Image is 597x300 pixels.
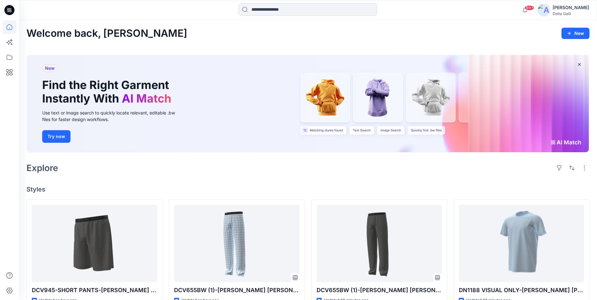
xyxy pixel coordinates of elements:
[122,92,171,105] span: AI Match
[174,286,299,295] p: DCV655BW (1)-[PERSON_NAME] [PERSON_NAME] SLEEPWEAR long pants MODAL SS27
[525,5,534,10] span: 99+
[26,163,58,173] h2: Explore
[317,205,442,282] a: DCV655BW (1)-KENNETH COLE SLEEPWEAR long pants COTTON SS27
[174,205,299,282] a: DCV655BW (1)-KENNETH COLE SLEEPWEAR long pants MODAL SS27
[26,186,589,193] h4: Styles
[553,4,589,11] div: [PERSON_NAME]
[32,286,157,295] p: DCV945-SHORT PANTS-[PERSON_NAME] -SLEEPWEAR SS27
[32,205,157,282] a: DCV945-SHORT PANTS-KENNETH COLE - Cotton -SLEEPWEAR SS27
[317,286,442,295] p: DCV655BW (1)-[PERSON_NAME] [PERSON_NAME] SLEEPWEAR long pants COTTON SS27
[26,28,187,39] h2: Welcome back, [PERSON_NAME]
[42,78,174,105] h1: Find the Right Garment Instantly With
[459,286,584,295] p: DN1188 VISUAL ONLY-[PERSON_NAME] [PERSON_NAME] MODAL _SLEEPWEAR-SHORT SS27
[553,11,589,16] div: Delta Galil
[561,28,589,39] button: New
[42,109,184,123] div: Use text or image search to quickly locate relevant, editable .bw files for faster design workflows.
[42,130,70,143] button: Try now
[459,205,584,282] a: DN1188 VISUAL ONLY-KENNETH COLE MODAL _SLEEPWEAR-SHORT SS27
[45,64,55,72] span: New
[538,4,550,16] img: avatar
